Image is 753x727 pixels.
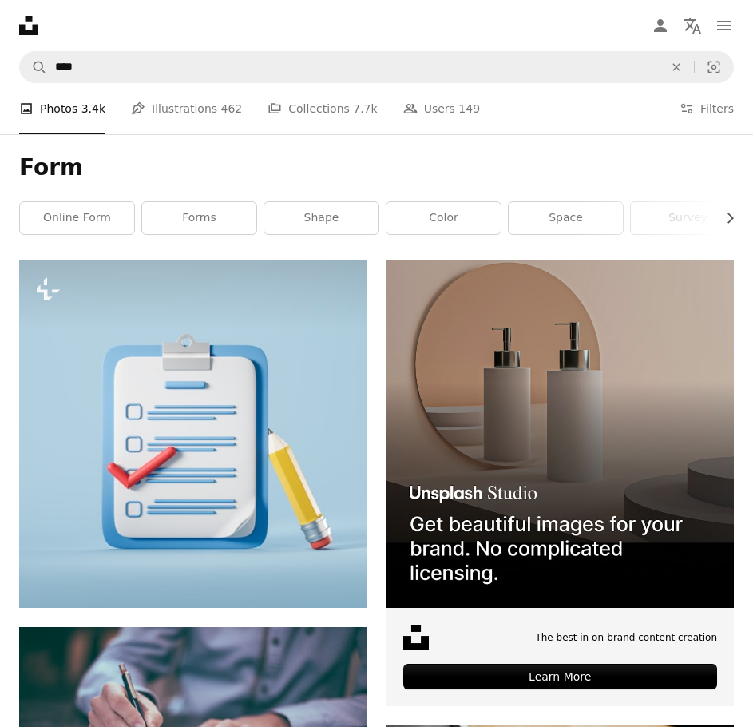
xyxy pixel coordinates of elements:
[708,10,740,42] button: Menu
[680,83,734,134] button: Filters
[264,202,378,234] a: shape
[353,100,377,117] span: 7.7k
[676,10,708,42] button: Language
[509,202,623,234] a: space
[659,52,694,82] button: Clear
[142,202,256,234] a: forms
[403,83,480,134] a: Users 149
[695,52,733,82] button: Visual search
[19,427,367,441] a: Checklist and notes written on paper, a red tick and cartoon pencil on light blue background. Con...
[715,202,734,234] button: scroll list to the right
[19,153,734,182] h1: Form
[386,202,501,234] a: color
[19,51,734,83] form: Find visuals sitewide
[20,202,134,234] a: online form
[386,260,735,706] a: The best in on-brand content creationLearn More
[221,100,243,117] span: 462
[644,10,676,42] a: Log in / Sign up
[268,83,377,134] a: Collections 7.7k
[631,202,745,234] a: survey
[20,52,47,82] button: Search Unsplash
[386,260,735,609] img: file-1715714113747-b8b0561c490eimage
[458,100,480,117] span: 149
[131,83,242,134] a: Illustrations 462
[535,631,717,645] span: The best in on-brand content creation
[19,260,367,609] img: Checklist and notes written on paper, a red tick and cartoon pencil on light blue background. Con...
[403,625,429,650] img: file-1631678316303-ed18b8b5cb9cimage
[19,16,38,35] a: Home — Unsplash
[403,664,718,689] div: Learn More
